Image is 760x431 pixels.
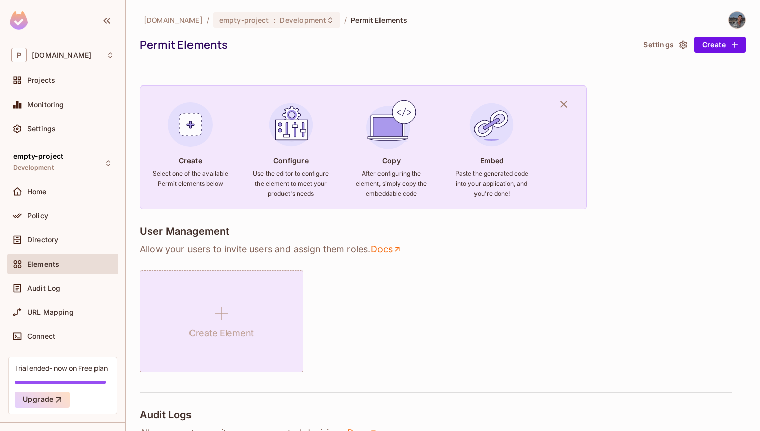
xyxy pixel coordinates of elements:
div: Trial ended- now on Free plan [15,363,108,373]
span: Elements [27,260,59,268]
span: empty-project [219,15,269,25]
span: Connect [27,332,55,340]
h4: User Management [140,225,229,237]
button: Upgrade [15,392,70,408]
h4: Create [179,156,202,165]
h4: Embed [480,156,504,165]
span: Development [13,164,54,172]
h6: Paste the generated code into your application, and you're done! [453,168,530,199]
h6: Use the editor to configure the element to meet your product's needs [253,168,329,199]
span: Development [280,15,326,25]
h4: Audit Logs [140,409,192,421]
p: Allow your users to invite users and assign them roles . [140,243,746,255]
img: Alon Boshi [729,12,745,28]
span: Home [27,188,47,196]
img: Configure Element [264,98,318,152]
h4: Copy [382,156,400,165]
span: Audit Log [27,284,60,292]
span: empty-project [13,152,63,160]
span: Settings [27,125,56,133]
span: Workspace: permit.io [32,51,91,59]
li: / [207,15,209,25]
h1: Create Element [189,326,254,341]
span: URL Mapping [27,308,74,316]
img: Create Element [163,98,218,152]
button: Create [694,37,746,53]
h6: Select one of the available Permit elements below [152,168,229,189]
span: Directory [27,236,58,244]
img: SReyMgAAAABJRU5ErkJggg== [10,11,28,30]
span: Projects [27,76,55,84]
span: Monitoring [27,101,64,109]
span: the active workspace [144,15,203,25]
img: Copy Element [364,98,418,152]
img: Embed Element [464,98,519,152]
div: Permit Elements [140,37,634,52]
button: Settings [639,37,690,53]
li: / [344,15,347,25]
h6: After configuring the element, simply copy the embeddable code [353,168,429,199]
a: Docs [370,243,402,255]
h4: Configure [273,156,309,165]
span: Permit Elements [351,15,407,25]
span: P [11,48,27,62]
span: Policy [27,212,48,220]
span: : [273,16,276,24]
